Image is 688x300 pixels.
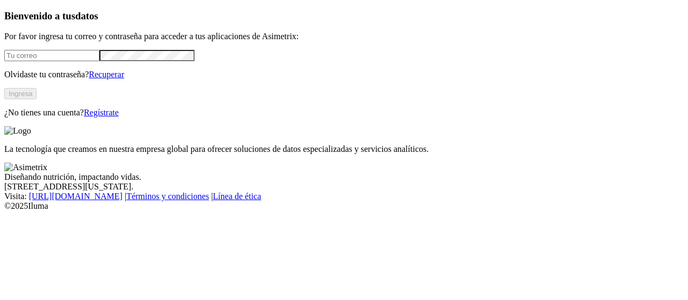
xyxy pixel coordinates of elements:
[4,163,47,172] img: Asimetrix
[4,108,684,118] p: ¿No tienes una cuenta?
[126,192,209,201] a: Términos y condiciones
[4,172,684,182] div: Diseñando nutrición, impactando vidas.
[75,10,98,21] span: datos
[4,182,684,192] div: [STREET_ADDRESS][US_STATE].
[4,70,684,79] p: Olvidaste tu contraseña?
[4,192,684,201] div: Visita : | |
[4,32,684,41] p: Por favor ingresa tu correo y contraseña para acceder a tus aplicaciones de Asimetrix:
[4,144,684,154] p: La tecnología que creamos en nuestra empresa global para ofrecer soluciones de datos especializad...
[4,88,37,99] button: Ingresa
[4,126,31,136] img: Logo
[29,192,123,201] a: [URL][DOMAIN_NAME]
[4,50,99,61] input: Tu correo
[213,192,261,201] a: Línea de ética
[4,201,684,211] div: © 2025 Iluma
[4,10,684,22] h3: Bienvenido a tus
[89,70,124,79] a: Recuperar
[84,108,119,117] a: Regístrate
